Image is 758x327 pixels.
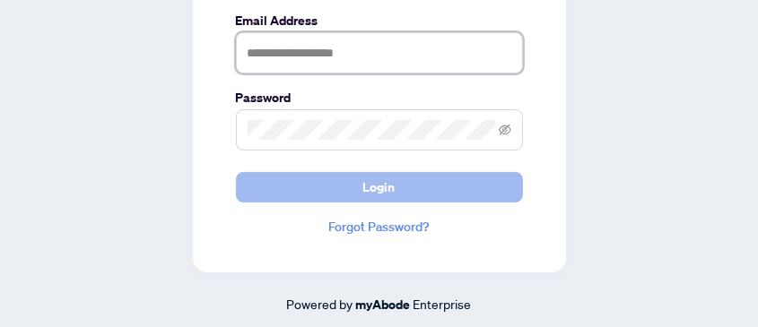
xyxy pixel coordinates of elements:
[499,124,511,136] span: eye-invisible
[356,295,411,314] a: myAbode
[287,296,353,312] span: Powered by
[236,217,523,237] a: Forgot Password?
[414,296,472,312] span: Enterprise
[236,172,523,202] button: Login
[236,88,523,108] label: Password
[363,173,396,202] span: Login
[236,11,523,30] label: Email Address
